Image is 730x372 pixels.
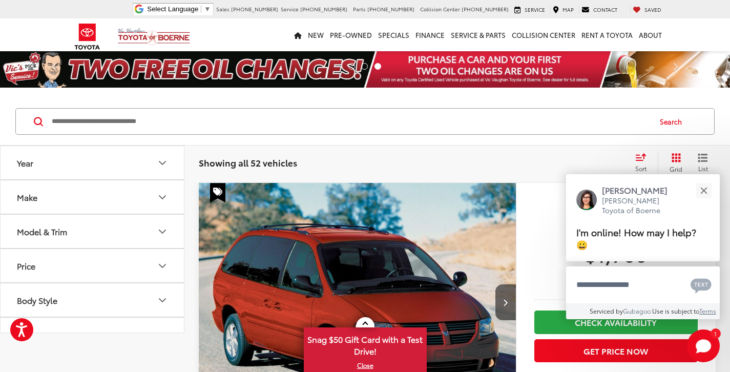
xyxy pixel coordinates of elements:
div: Year [17,158,33,168]
div: Model & Trim [17,226,67,236]
span: Sort [635,164,646,173]
a: Gubagoo. [623,306,652,315]
a: Finance [412,18,448,51]
textarea: Type your message [566,266,720,303]
button: YearYear [1,146,185,179]
p: [PERSON_NAME] Toyota of Boerne [602,196,678,216]
span: Contact [593,6,617,13]
div: Price [17,261,35,271]
a: Specials [375,18,412,51]
button: List View [690,153,716,173]
span: [PHONE_NUMBER] [462,5,509,13]
span: Service [281,5,299,13]
a: Rent a Toyota [578,18,636,51]
span: Showing all 52 vehicles [199,156,297,169]
button: Get Price Now [534,339,698,362]
span: ▼ [204,5,211,13]
span: [PHONE_NUMBER] [367,5,414,13]
input: Search by Make, Model, or Keyword [51,109,650,134]
a: Home [291,18,305,51]
img: Vic Vaughan Toyota of Boerne [117,28,191,46]
p: [PERSON_NAME] [602,184,678,196]
a: Terms [699,306,716,315]
span: Sales [216,5,230,13]
span: Snag $50 Gift Card with a Test Drive! [305,328,426,360]
button: Close [693,179,715,201]
button: MakeMake [1,180,185,214]
span: $1,700 [534,240,698,266]
a: Pre-Owned [327,18,375,51]
a: Service [512,6,548,14]
div: Price [156,260,169,272]
div: Model & Trim [156,225,169,238]
button: Next image [495,284,516,320]
div: Body Style [17,295,57,305]
span: 1 [714,331,717,336]
span: Special [210,183,225,202]
button: Select sort value [630,153,658,173]
svg: Text [691,277,712,294]
button: Search [650,109,697,134]
a: Contact [579,6,620,14]
span: Service [525,6,545,13]
span: Collision Center [420,5,460,13]
span: [DATE] Price: [534,271,698,281]
svg: Start Chat [687,329,720,362]
div: Color [156,328,169,341]
span: Serviced by [590,306,623,315]
span: Saved [644,6,661,13]
span: Use is subject to [652,306,699,315]
span: Select Language [147,5,198,13]
button: PricePrice [1,249,185,282]
span: Grid [670,164,682,173]
a: Select Language​ [147,5,211,13]
button: Chat with SMS [687,273,715,296]
div: Close[PERSON_NAME][PERSON_NAME] Toyota of BoerneI'm online! How may I help? 😀Type your messageCha... [566,174,720,319]
span: [PHONE_NUMBER] [231,5,278,13]
a: Map [550,6,576,14]
a: My Saved Vehicles [630,6,664,14]
button: Body StyleBody Style [1,283,185,317]
img: Toyota [68,20,107,53]
a: New [305,18,327,51]
a: Service & Parts: Opens in a new tab [448,18,509,51]
div: Body Style [156,294,169,306]
span: I'm online! How may I help? 😀 [576,225,696,251]
button: Grid View [658,153,690,173]
span: Parts [353,5,366,13]
button: Toggle Chat Window [687,329,720,362]
span: List [698,164,708,173]
div: Year [156,157,169,169]
a: Check Availability [534,311,698,334]
a: About [636,18,665,51]
button: Model & TrimModel & Trim [1,215,185,248]
div: Make [156,191,169,203]
div: Make [17,192,37,202]
span: Map [562,6,574,13]
a: Collision Center [509,18,578,51]
button: ColorColor [1,318,185,351]
span: [PHONE_NUMBER] [300,5,347,13]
